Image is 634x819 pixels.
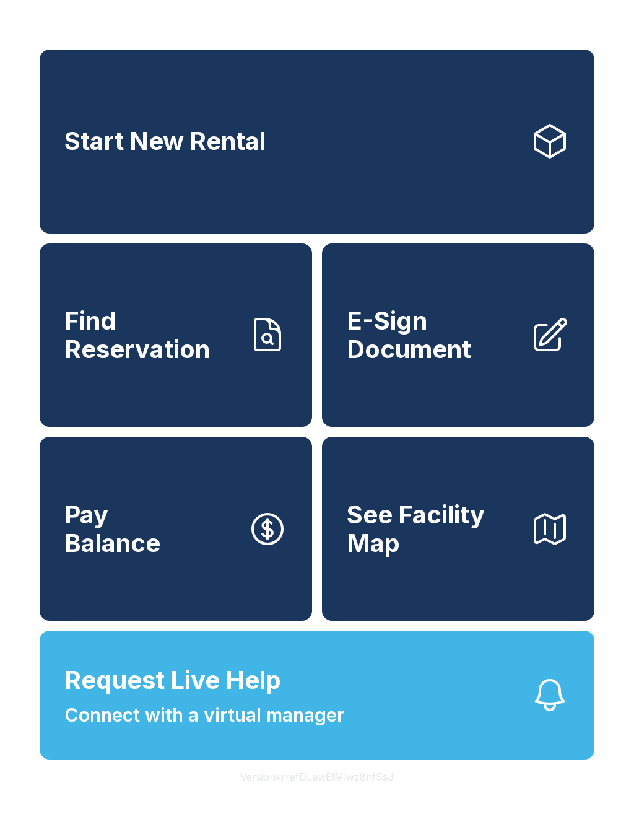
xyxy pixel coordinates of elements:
[64,127,266,155] span: Start New Rental
[64,307,238,363] span: Find Reservation
[40,50,594,234] a: Start New Rental
[40,631,594,760] button: Request Live HelpConnect with a virtual manager
[40,243,312,427] a: Find Reservation
[64,501,160,557] span: Pay Balance
[322,437,594,621] button: See Facility Map
[40,437,312,621] button: PayBalance
[347,501,520,557] span: See Facility Map
[64,701,344,729] span: Connect with a virtual manager
[322,243,594,427] a: E-Sign Document
[64,662,281,699] span: Request Live Help
[230,760,404,794] button: VersionkrrefDLawElMlwz8nfSsJ
[347,307,520,363] span: E-Sign Document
